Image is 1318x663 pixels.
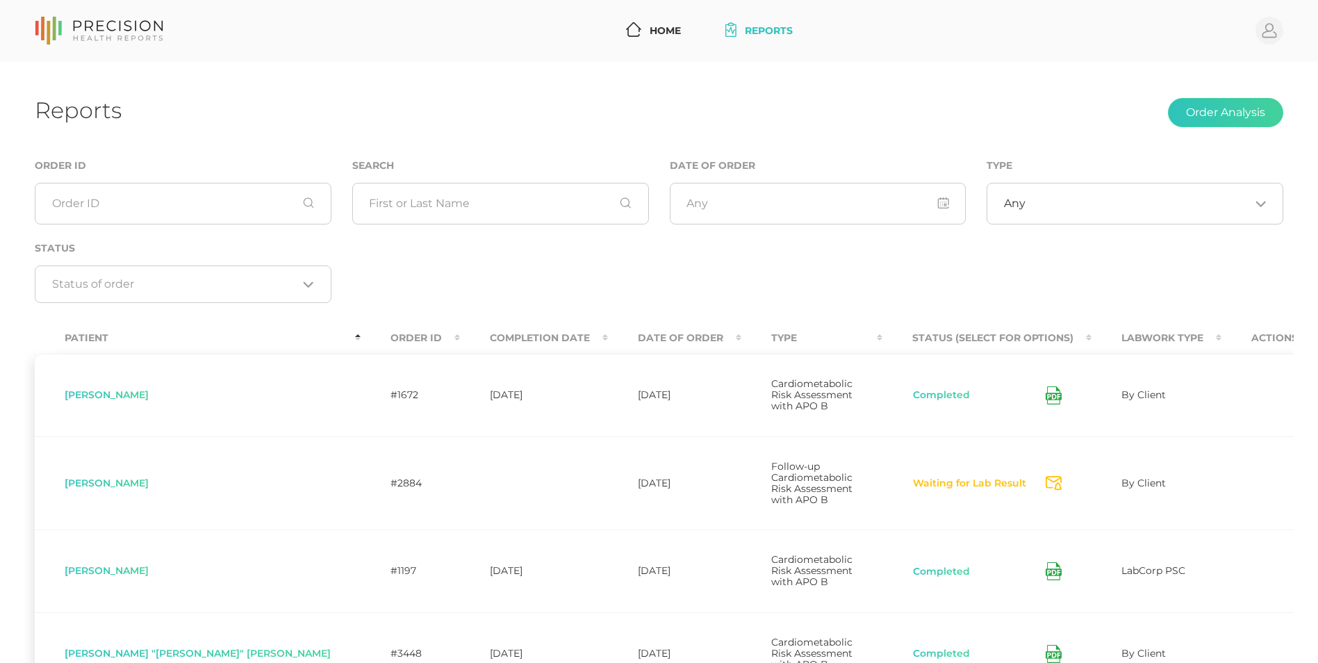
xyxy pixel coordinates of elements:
button: Completed [912,647,971,661]
td: [DATE] [460,530,608,612]
button: Completed [912,565,971,579]
label: Status [35,243,75,254]
button: Waiting for Lab Result [912,477,1027,491]
td: #2884 [361,436,460,530]
td: #1672 [361,354,460,436]
td: [DATE] [608,530,741,612]
span: Follow-up Cardiometabolic Risk Assessment with APO B [771,460,852,506]
span: By Client [1121,477,1166,489]
span: [PERSON_NAME] "[PERSON_NAME]" [PERSON_NAME] [65,647,331,660]
a: Reports [720,18,798,44]
span: Cardiometabolic Risk Assessment with APO B [771,553,852,588]
h1: Reports [35,97,122,124]
span: By Client [1121,647,1166,660]
span: Any [1004,197,1025,211]
th: Status (Select for Options) : activate to sort column ascending [882,322,1092,354]
th: Completion Date : activate to sort column ascending [460,322,608,354]
th: Date Of Order : activate to sort column ascending [608,322,741,354]
label: Search [352,160,394,172]
span: [PERSON_NAME] [65,477,149,489]
td: [DATE] [460,354,608,436]
span: Cardiometabolic Risk Assessment with APO B [771,377,852,412]
svg: Send Notification [1046,476,1062,491]
span: [PERSON_NAME] [65,388,149,401]
span: LabCorp PSC [1121,564,1185,577]
td: #1197 [361,530,460,612]
th: Type : activate to sort column ascending [741,322,882,354]
input: Search for option [1025,197,1250,211]
div: Search for option [35,265,331,303]
th: Patient : activate to sort column descending [35,322,361,354]
input: First or Last Name [352,183,649,224]
a: Home [620,18,686,44]
div: Search for option [987,183,1283,224]
th: Order ID : activate to sort column ascending [361,322,460,354]
input: Search for option [52,277,298,291]
span: By Client [1121,388,1166,401]
td: [DATE] [608,354,741,436]
td: [DATE] [608,436,741,530]
input: Order ID [35,183,331,224]
th: Labwork Type : activate to sort column ascending [1092,322,1221,354]
button: Completed [912,388,971,402]
label: Order ID [35,160,86,172]
label: Type [987,160,1012,172]
label: Date of Order [670,160,755,172]
span: [PERSON_NAME] [65,564,149,577]
input: Any [670,183,966,224]
button: Order Analysis [1168,98,1283,127]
